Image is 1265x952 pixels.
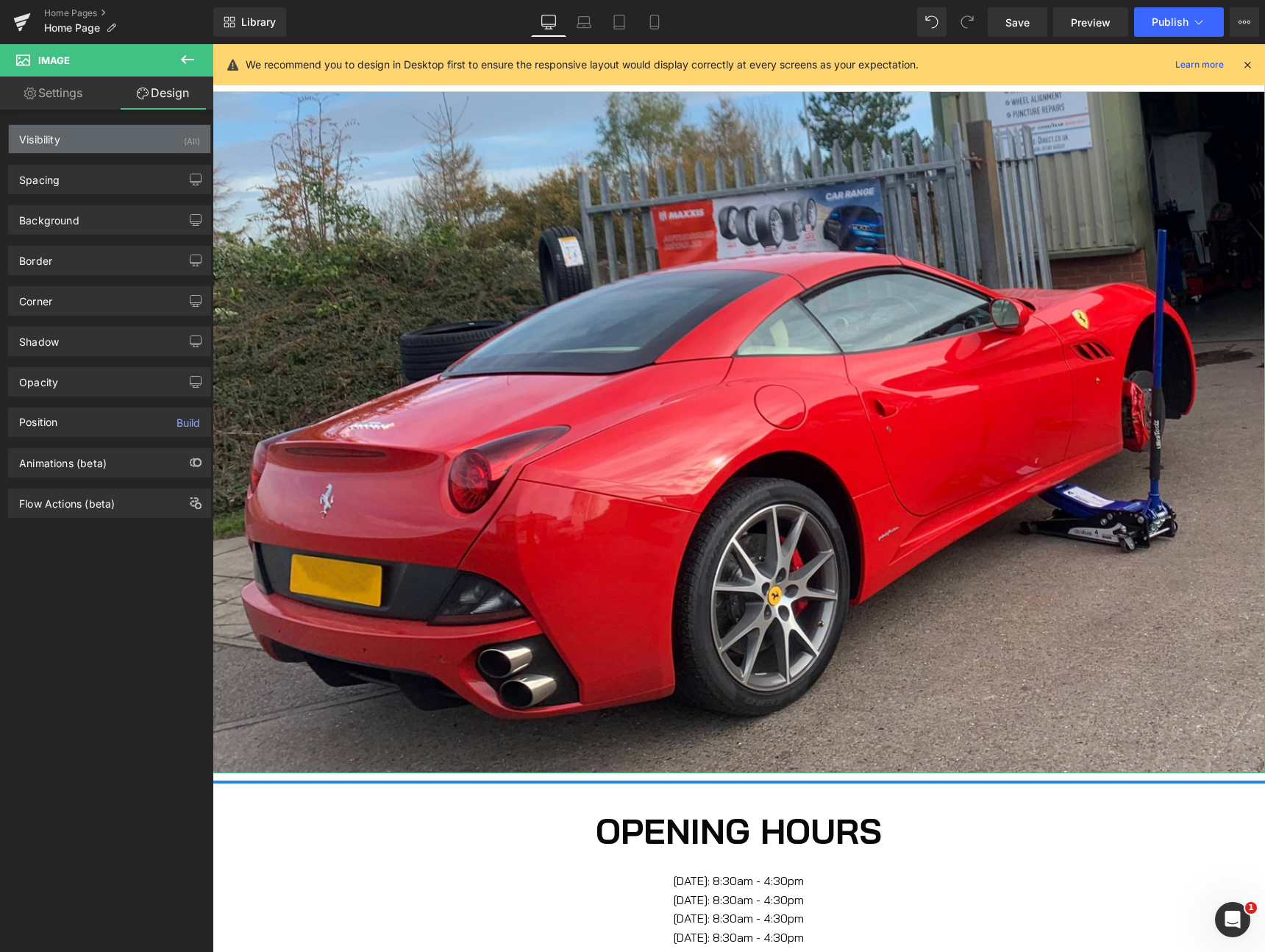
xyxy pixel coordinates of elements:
a: Home Pages [44,7,213,19]
div: Shadow [19,327,59,348]
a: Laptop [566,7,602,37]
span: Image [38,54,70,66]
span: Preview [1071,15,1111,30]
iframe: Intercom live chat [1215,902,1250,937]
button: Redo [952,7,982,37]
span: Publish [1152,16,1189,28]
a: Preview [1053,7,1128,37]
p: Build [177,415,200,430]
font: [DATE]: 8:30am - 4:30pm [461,886,591,901]
div: (All) [184,125,200,149]
div: Border [19,246,52,267]
a: Desktop [531,7,566,37]
p: We recommend you to design in Desktop first to ensure the responsive layout would display correct... [246,57,919,73]
a: Design [110,77,216,110]
div: Flow Actions (beta) [19,489,115,510]
p: We use cookies to ensure that we give you the best experience on our website. If you continue we'... [23,18,1030,31]
span: [DATE]: 8:30am - 4:30pm [461,829,591,844]
div: Background [19,206,79,227]
div: Visibility [19,125,60,146]
div: Opacity [19,368,58,388]
button: Undo [917,7,947,37]
a: Learn more [1169,56,1230,74]
button: Publish [1134,7,1224,37]
a: Mobile [637,7,672,37]
div: Corner [19,287,52,308]
a: Tablet [602,7,637,37]
div: Animations (beta) [19,449,107,469]
a: New Library [213,7,286,37]
span: 1 [1245,902,1257,914]
div: Position [19,416,57,428]
button: More [1230,7,1259,37]
a: Learn more [783,18,847,32]
a: Accept [941,12,1030,36]
span: Save [1005,15,1030,30]
font: [DATE]: 8:30am - 4:30pm [461,848,591,863]
span: Library [241,15,276,29]
font: [DATE]: 8:30am - 4:30pm [461,867,591,881]
span: Home Page [44,22,100,34]
div: Spacing [19,166,60,186]
font: [DATE]: 8:30am - 4:30pm [461,905,591,920]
